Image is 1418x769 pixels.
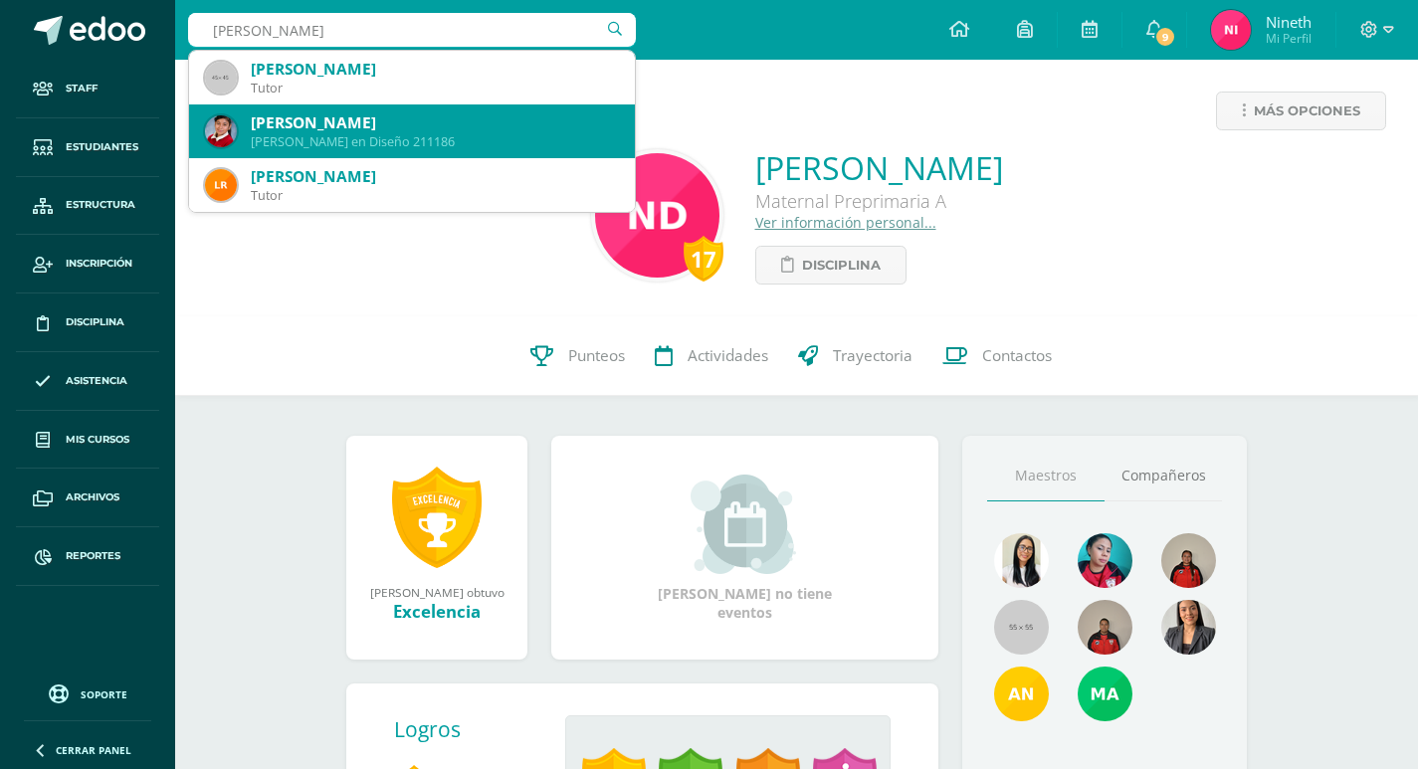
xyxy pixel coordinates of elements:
[205,115,237,147] img: 62a127ac941c332f2c0f89a3d5d28884.png
[987,451,1105,501] a: Maestros
[691,475,799,574] img: event_small.png
[16,235,159,293] a: Inscripción
[16,118,159,177] a: Estudiantes
[1078,667,1132,721] img: 3e77c9bd075683a9c94bf84936b730b6.png
[66,81,98,96] span: Staff
[515,316,640,396] a: Punteos
[366,584,507,600] div: [PERSON_NAME] obtuvo
[646,475,845,622] div: [PERSON_NAME] no tiene eventos
[755,189,1003,213] div: Maternal Preprimaria A
[1161,533,1216,588] img: 4cadd866b9674bb26779ba88b494ab1f.png
[251,112,619,133] div: [PERSON_NAME]
[755,246,907,285] a: Disciplina
[251,187,619,204] div: Tutor
[66,197,135,213] span: Estructura
[16,60,159,118] a: Staff
[205,169,237,201] img: a9b55fc00d6637bc490a73d720b7f41f.png
[684,236,723,282] div: 17
[1266,12,1312,32] span: Nineth
[755,213,936,232] a: Ver información personal...
[66,548,120,564] span: Reportes
[16,177,159,236] a: Estructura
[1254,93,1360,129] span: Más opciones
[251,166,619,187] div: [PERSON_NAME]
[251,133,619,150] div: [PERSON_NAME] en Diseño 211186
[595,153,719,278] img: e94d1f1c3afffcbf581a96cae3d190ce.png
[833,345,912,366] span: Trayectoria
[66,432,129,448] span: Mis cursos
[16,352,159,411] a: Asistencia
[1078,600,1132,655] img: 177a0cef6189344261906be38084f07c.png
[188,13,636,47] input: Busca un usuario...
[251,80,619,96] div: Tutor
[1161,600,1216,655] img: 3b3ed9881b00af46b1981598581b89e6.png
[755,146,1003,189] a: [PERSON_NAME]
[640,316,783,396] a: Actividades
[994,600,1049,655] img: 55x55
[56,743,131,757] span: Cerrar panel
[994,667,1049,721] img: b53fc11797203d34e9333b952d9abc6a.png
[688,345,768,366] span: Actividades
[81,687,127,701] span: Soporte
[66,139,138,155] span: Estudiantes
[802,247,881,284] span: Disciplina
[1105,451,1222,501] a: Compañeros
[1216,92,1386,130] a: Más opciones
[66,373,127,389] span: Asistencia
[783,316,927,396] a: Trayectoria
[927,316,1067,396] a: Contactos
[568,345,625,366] span: Punteos
[394,715,549,743] div: Logros
[994,533,1049,588] img: 866d362cde494ecbe9643e803a178058.png
[1154,26,1176,48] span: 9
[16,411,159,470] a: Mis cursos
[66,256,132,272] span: Inscripción
[1266,30,1312,47] span: Mi Perfil
[251,59,619,80] div: [PERSON_NAME]
[16,527,159,586] a: Reportes
[16,469,159,527] a: Archivos
[1211,10,1251,50] img: 8ed068964868c7526d8028755c0074ec.png
[205,62,237,94] img: 45x45
[66,489,119,505] span: Archivos
[24,679,151,706] a: Soporte
[366,600,507,623] div: Excelencia
[16,293,159,352] a: Disciplina
[1078,533,1132,588] img: 1c7763f46a97a60cb2d0673d8595e6ce.png
[982,345,1052,366] span: Contactos
[66,314,124,330] span: Disciplina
